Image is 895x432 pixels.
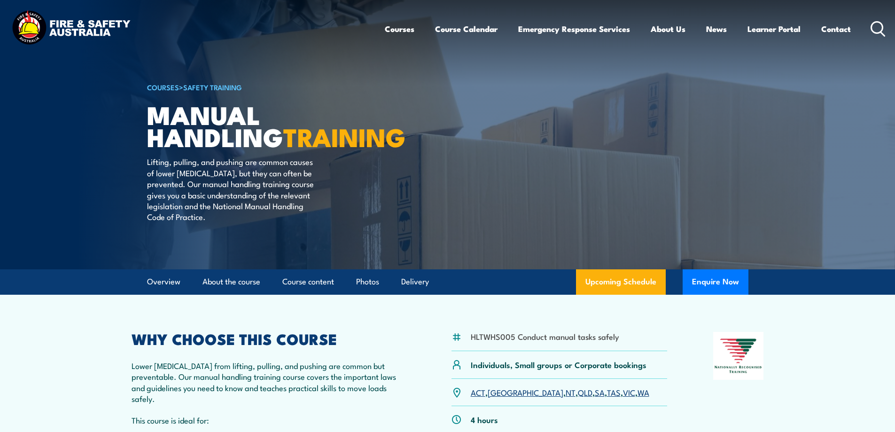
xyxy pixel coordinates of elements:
[147,156,319,222] p: Lifting, pulling, and pushing are common causes of lower [MEDICAL_DATA], but they can often be pr...
[471,386,485,398] a: ACT
[683,269,748,295] button: Enquire Now
[706,16,727,41] a: News
[283,117,405,156] strong: TRAINING
[282,269,334,294] a: Course content
[132,415,406,425] p: This course is ideal for:
[488,386,563,398] a: [GEOGRAPHIC_DATA]
[132,332,406,345] h2: WHY CHOOSE THIS COURSE
[518,16,630,41] a: Emergency Response Services
[747,16,801,41] a: Learner Portal
[576,269,666,295] a: Upcoming Schedule
[623,386,635,398] a: VIC
[385,16,414,41] a: Courses
[356,269,379,294] a: Photos
[566,386,576,398] a: NT
[471,359,646,370] p: Individuals, Small groups or Corporate bookings
[147,81,379,93] h6: >
[595,386,605,398] a: SA
[638,386,649,398] a: WA
[471,387,649,398] p: , , , , , , ,
[651,16,685,41] a: About Us
[183,82,242,92] a: Safety Training
[147,103,379,147] h1: Manual Handling
[147,269,180,294] a: Overview
[607,386,621,398] a: TAS
[471,414,498,425] p: 4 hours
[202,269,260,294] a: About the course
[821,16,851,41] a: Contact
[401,269,429,294] a: Delivery
[471,331,619,342] li: HLTWHS005 Conduct manual tasks safely
[578,386,592,398] a: QLD
[147,82,179,92] a: COURSES
[435,16,498,41] a: Course Calendar
[713,332,764,380] img: Nationally Recognised Training logo.
[132,360,406,404] p: Lower [MEDICAL_DATA] from lifting, pulling, and pushing are common but preventable. Our manual ha...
